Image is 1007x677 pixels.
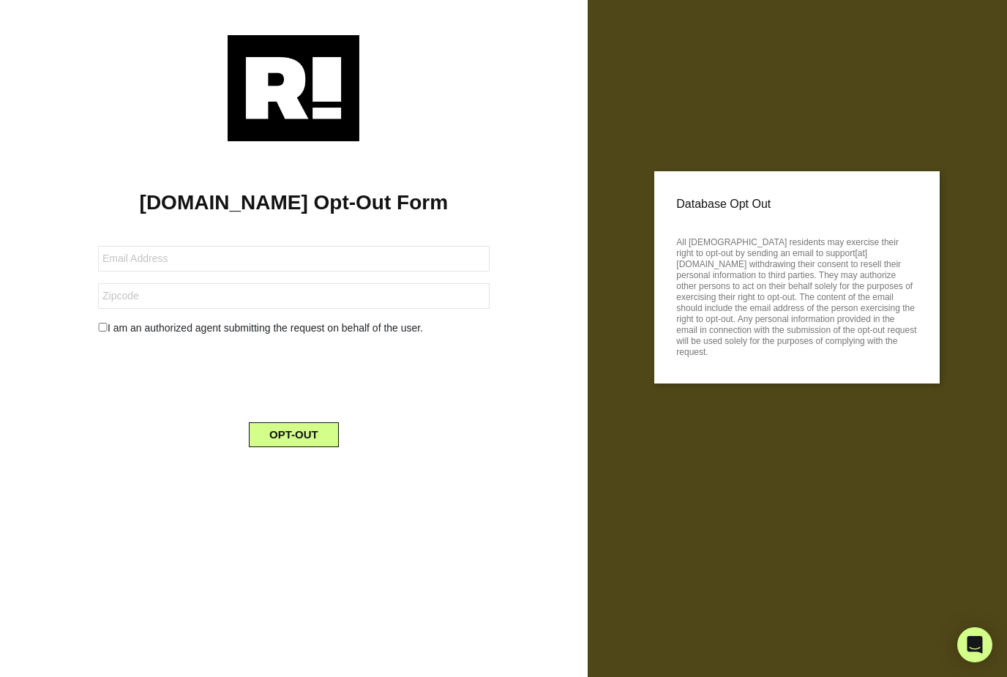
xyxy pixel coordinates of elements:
[22,190,566,215] h1: [DOMAIN_NAME] Opt-Out Form
[98,246,490,272] input: Email Address
[249,422,339,447] button: OPT-OUT
[182,348,405,405] iframe: reCAPTCHA
[676,193,918,215] p: Database Opt Out
[87,321,501,336] div: I am an authorized agent submitting the request on behalf of the user.
[98,283,490,309] input: Zipcode
[228,35,359,141] img: Retention.com
[676,233,918,358] p: All [DEMOGRAPHIC_DATA] residents may exercise their right to opt-out by sending an email to suppo...
[957,627,992,662] div: Open Intercom Messenger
